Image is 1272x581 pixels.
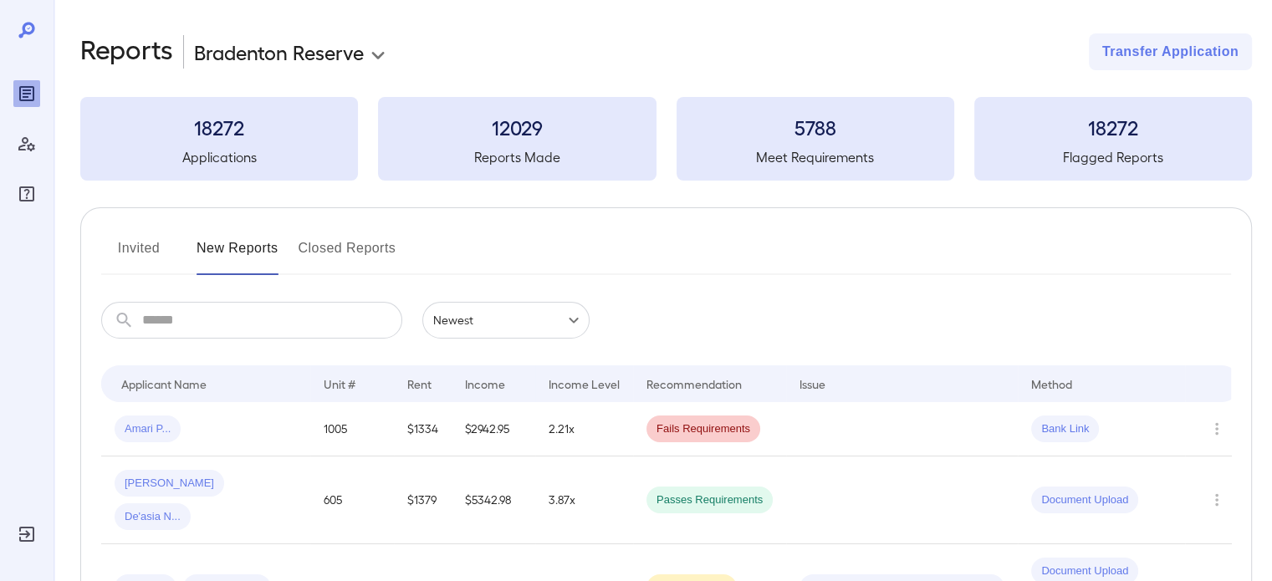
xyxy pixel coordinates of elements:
div: Income Level [549,374,620,394]
div: Unit # [324,374,355,394]
td: 3.87x [535,456,633,544]
h3: 18272 [80,114,358,140]
span: De'asia N... [115,509,191,525]
h3: 5788 [677,114,954,140]
span: Fails Requirements [646,421,760,437]
div: Recommendation [646,374,742,394]
div: Log Out [13,521,40,548]
div: Method [1031,374,1072,394]
span: Bank Link [1031,421,1099,437]
div: Newest [422,302,590,339]
button: Invited [101,235,176,275]
div: Manage Users [13,130,40,157]
span: Passes Requirements [646,492,773,508]
h5: Applications [80,147,358,167]
div: Income [465,374,505,394]
td: $1379 [394,456,452,544]
td: $5342.98 [452,456,535,544]
td: 605 [310,456,394,544]
td: $1334 [394,402,452,456]
h2: Reports [80,33,173,70]
div: Reports [13,80,40,107]
button: Closed Reports [299,235,396,275]
div: FAQ [13,181,40,207]
h3: 18272 [974,114,1252,140]
div: Rent [407,374,434,394]
button: Row Actions [1203,415,1230,442]
span: Document Upload [1031,563,1138,579]
h5: Flagged Reports [974,147,1252,167]
div: Issue [799,374,826,394]
span: [PERSON_NAME] [115,476,224,492]
h3: 12029 [378,114,656,140]
h5: Meet Requirements [677,147,954,167]
h5: Reports Made [378,147,656,167]
td: 2.21x [535,402,633,456]
button: New Reports [197,235,278,275]
button: Transfer Application [1089,33,1252,70]
td: $2942.95 [452,402,535,456]
span: Document Upload [1031,492,1138,508]
button: Row Actions [1203,487,1230,513]
summary: 18272Applications12029Reports Made5788Meet Requirements18272Flagged Reports [80,97,1252,181]
span: Amari P... [115,421,181,437]
p: Bradenton Reserve [194,38,364,65]
td: 1005 [310,402,394,456]
div: Applicant Name [121,374,207,394]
